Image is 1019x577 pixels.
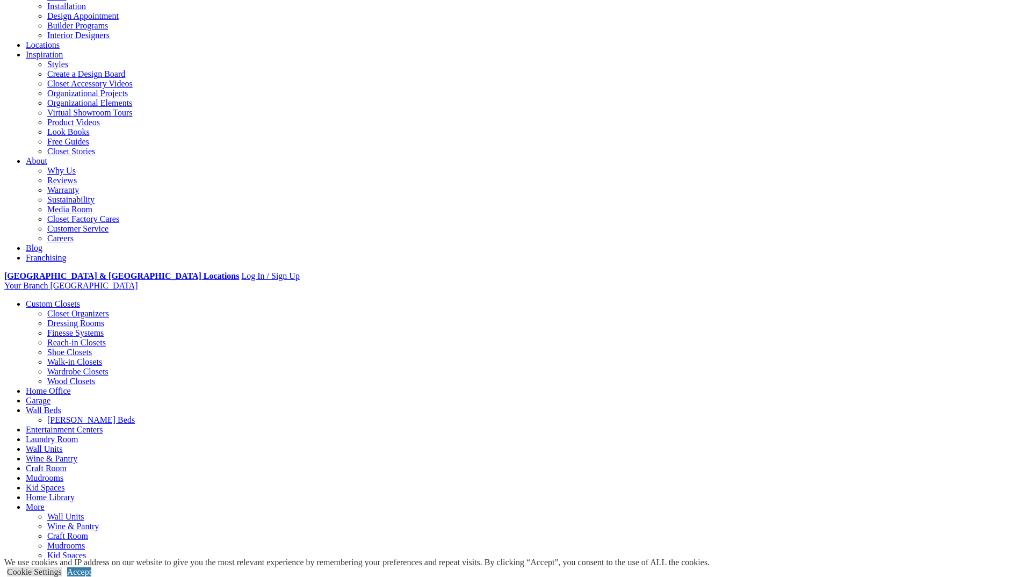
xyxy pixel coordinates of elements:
a: Wood Closets [47,377,95,386]
a: Why Us [47,166,76,175]
a: Inspiration [26,50,63,59]
a: Organizational Elements [47,98,132,107]
a: Wall Units [47,512,84,521]
a: Kid Spaces [47,551,86,560]
a: [PERSON_NAME] Beds [47,415,135,424]
a: Laundry Room [26,435,78,444]
a: Reach-in Closets [47,338,106,347]
a: Blog [26,243,42,253]
a: Organizational Projects [47,89,128,98]
span: Your Branch [4,281,48,290]
a: Styles [47,60,68,69]
a: Log In / Sign Up [241,271,299,280]
a: Garage [26,396,50,405]
a: Wine & Pantry [47,522,99,531]
a: Mudrooms [26,473,63,482]
a: Cookie Settings [7,567,62,576]
a: Create a Design Board [47,69,125,78]
a: Wall Beds [26,406,61,415]
a: Closet Stories [47,147,95,156]
a: Franchising [26,253,67,262]
span: [GEOGRAPHIC_DATA] [50,281,138,290]
a: Interior Designers [47,31,110,40]
a: Design Appointment [47,11,119,20]
a: Closet Factory Cares [47,214,119,223]
a: Home Office [26,386,71,395]
a: Builder Programs [47,21,108,30]
a: Wardrobe Closets [47,367,109,376]
a: Careers [47,234,74,243]
a: [GEOGRAPHIC_DATA] & [GEOGRAPHIC_DATA] Locations [4,271,239,280]
a: Closet Organizers [47,309,109,318]
a: Dressing Rooms [47,319,104,328]
div: We use cookies and IP address on our website to give you the most relevant experience by remember... [4,558,710,567]
a: About [26,156,47,165]
a: Your Branch [GEOGRAPHIC_DATA] [4,281,138,290]
a: Look Books [47,127,90,136]
a: Locations [26,40,60,49]
a: Customer Service [47,224,109,233]
a: More menu text will display only on big screen [26,502,45,511]
a: Media Room [47,205,92,214]
a: Closet Accessory Videos [47,79,133,88]
a: Product Videos [47,118,100,127]
a: Reviews [47,176,77,185]
a: Entertainment Centers [26,425,103,434]
a: Mudrooms [47,541,85,550]
a: Wine & Pantry [26,454,77,463]
a: Free Guides [47,137,89,146]
a: Home Library [26,493,75,502]
a: Virtual Showroom Tours [47,108,133,117]
a: Shoe Closets [47,348,92,357]
a: Kid Spaces [26,483,64,492]
a: Craft Room [47,531,88,540]
a: Installation [47,2,86,11]
a: Wall Units [26,444,62,453]
a: Accept [67,567,91,576]
a: Finesse Systems [47,328,104,337]
a: Custom Closets [26,299,80,308]
a: Craft Room [26,464,67,473]
a: Warranty [47,185,79,194]
a: Walk-in Closets [47,357,102,366]
a: Sustainability [47,195,95,204]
